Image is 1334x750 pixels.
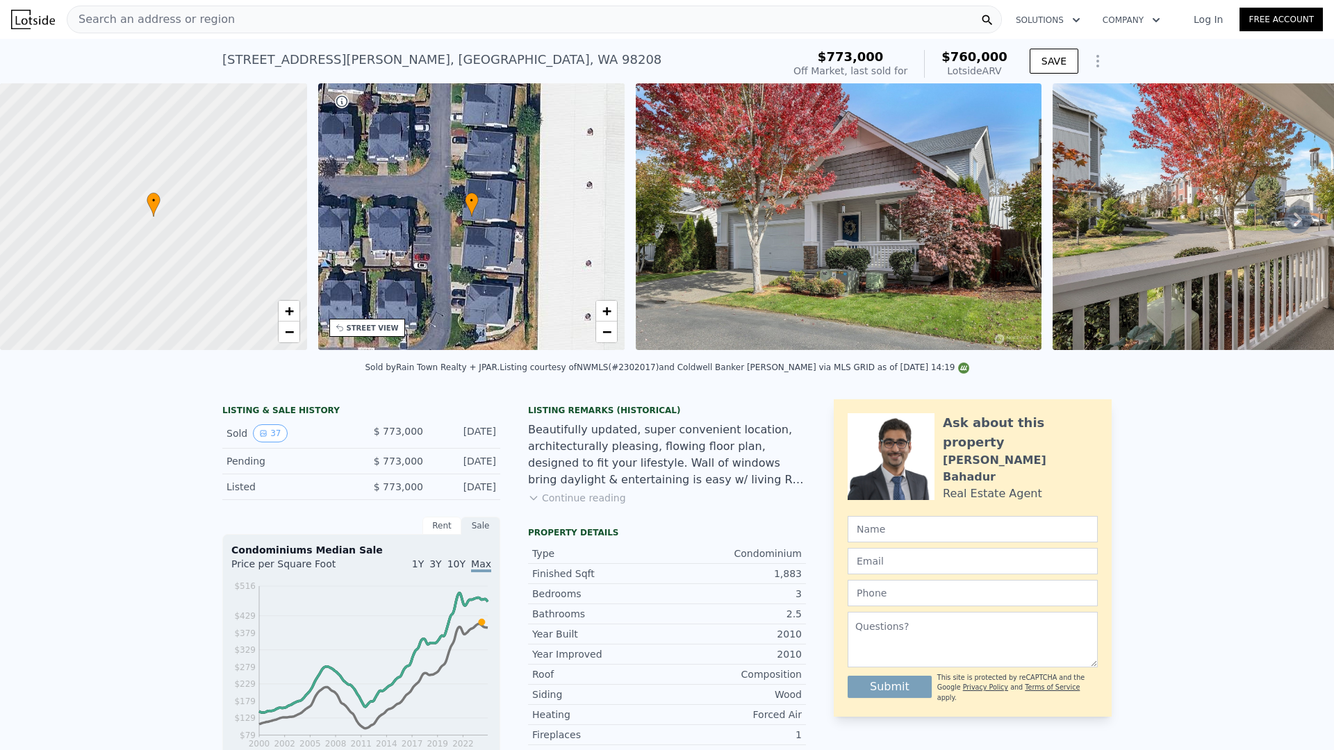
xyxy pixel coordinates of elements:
[943,452,1098,485] div: [PERSON_NAME] Bahadur
[848,548,1098,574] input: Email
[253,424,287,442] button: View historical data
[818,49,884,64] span: $773,000
[532,667,667,681] div: Roof
[937,673,1098,703] div: This site is protected by reCAPTCHA and the Google and apply.
[532,728,667,742] div: Fireplaces
[11,10,55,29] img: Lotside
[284,323,293,340] span: −
[67,11,235,28] span: Search an address or region
[1030,49,1078,74] button: SAVE
[963,683,1008,691] a: Privacy Policy
[943,413,1098,452] div: Ask about this property
[528,491,626,505] button: Continue reading
[943,485,1042,502] div: Real Estate Agent
[528,527,806,538] div: Property details
[602,302,611,319] span: +
[234,679,256,689] tspan: $229
[227,454,350,468] div: Pending
[1177,12,1240,26] a: Log In
[234,628,256,638] tspan: $379
[374,426,423,437] span: $ 773,000
[240,731,256,740] tspan: $79
[667,687,802,701] div: Wood
[532,687,667,701] div: Siding
[667,667,802,681] div: Composition
[532,708,667,722] div: Heating
[422,517,461,535] div: Rent
[274,739,295,749] tspan: 2002
[461,517,500,535] div: Sale
[667,728,802,742] div: 1
[500,362,969,372] div: Listing courtesy of NWMLS (#2302017) and Coldwell Banker [PERSON_NAME] via MLS GRID as of [DATE] ...
[667,547,802,560] div: Condominium
[249,739,270,749] tspan: 2000
[848,580,1098,606] input: Phone
[941,49,1007,64] span: $760,000
[427,739,448,749] tspan: 2019
[528,405,806,416] div: Listing Remarks (Historical)
[532,647,667,661] div: Year Improved
[284,302,293,319] span: +
[231,543,491,557] div: Condominiums Median Sale
[374,456,423,467] span: $ 773,000
[429,558,441,569] span: 3Y
[374,481,423,492] span: $ 773,000
[1092,8,1171,33] button: Company
[532,607,667,621] div: Bathrooms
[365,362,500,372] div: Sold by Rain Town Realty + JPAR .
[596,301,617,322] a: Zoom in
[465,194,479,207] span: •
[402,739,423,749] tspan: 2017
[667,627,802,641] div: 2010
[1084,47,1112,75] button: Show Options
[667,647,802,661] div: 2010
[279,301,299,322] a: Zoom in
[234,581,256,591] tspan: $516
[667,607,802,621] div: 2.5
[532,587,667,601] div: Bedrooms
[299,739,321,749] tspan: 2005
[234,713,256,723] tspan: $129
[636,83,1041,350] img: Sale: 128450893 Parcel: 103314919
[227,424,350,442] div: Sold
[350,739,372,749] tspan: 2011
[602,323,611,340] span: −
[325,739,347,749] tspan: 2008
[532,567,667,581] div: Finished Sqft
[376,739,397,749] tspan: 2014
[234,611,256,621] tspan: $429
[222,405,500,419] div: LISTING & SALE HISTORY
[234,697,256,706] tspan: $179
[447,558,466,569] span: 10Y
[434,454,496,468] div: [DATE]
[471,558,491,572] span: Max
[1025,683,1080,691] a: Terms of Service
[234,662,256,672] tspan: $279
[434,480,496,494] div: [DATE]
[347,323,399,333] div: STREET VIEW
[848,676,932,698] button: Submit
[528,422,806,488] div: Beautifully updated, super convenient location, architecturally pleasing, flowing floor plan, des...
[793,64,907,78] div: Off Market, last sold for
[231,557,361,579] div: Price per Square Foot
[234,645,256,655] tspan: $329
[941,64,1007,78] div: Lotside ARV
[848,516,1098,542] input: Name
[532,627,667,641] div: Year Built
[147,194,160,207] span: •
[958,362,969,374] img: NWMLS Logo
[412,558,424,569] span: 1Y
[1005,8,1092,33] button: Solutions
[667,587,802,601] div: 3
[667,567,802,581] div: 1,883
[596,322,617,342] a: Zoom out
[465,192,479,217] div: •
[227,480,350,494] div: Listed
[1240,8,1323,31] a: Free Account
[667,708,802,722] div: Forced Air
[279,322,299,342] a: Zoom out
[434,424,496,442] div: [DATE]
[222,50,661,69] div: [STREET_ADDRESS][PERSON_NAME] , [GEOGRAPHIC_DATA] , WA 98208
[452,739,474,749] tspan: 2022
[532,547,667,560] div: Type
